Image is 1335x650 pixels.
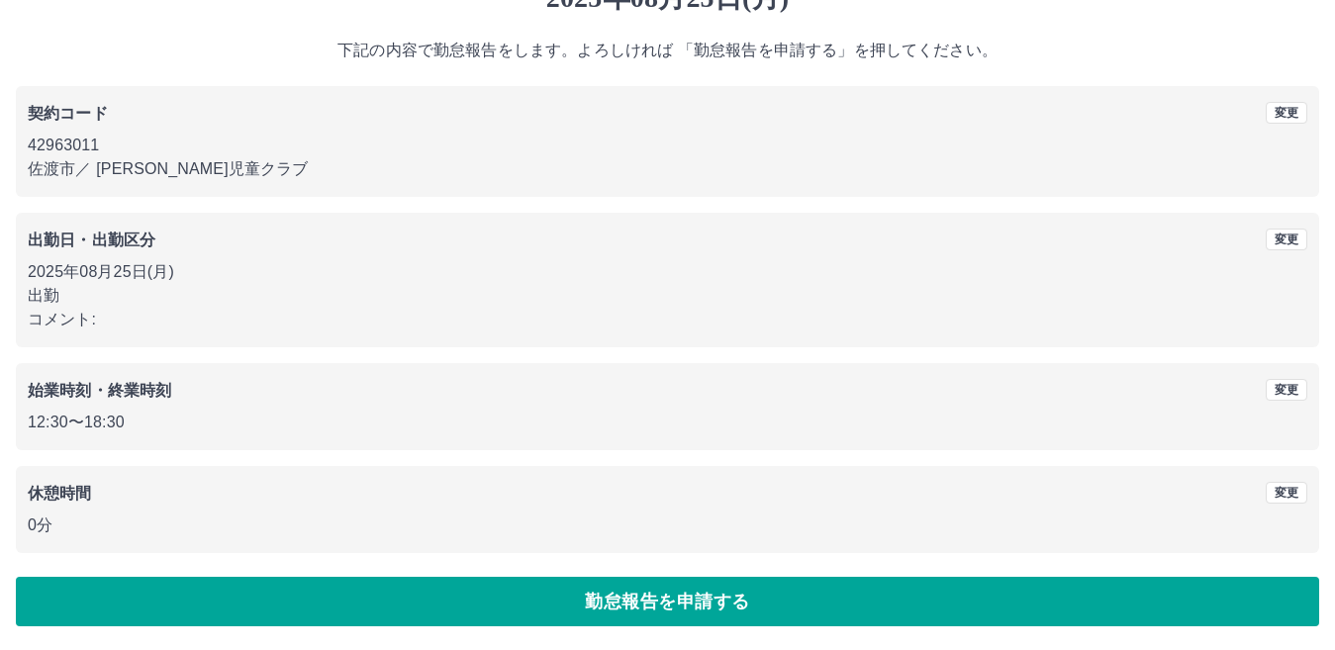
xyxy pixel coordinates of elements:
p: 12:30 〜 18:30 [28,411,1307,434]
p: 42963011 [28,134,1307,157]
b: 出勤日・出勤区分 [28,232,155,248]
p: 2025年08月25日(月) [28,260,1307,284]
p: 出勤 [28,284,1307,308]
button: 変更 [1266,102,1307,124]
button: 変更 [1266,229,1307,250]
b: 始業時刻・終業時刻 [28,382,171,399]
button: 変更 [1266,379,1307,401]
button: 変更 [1266,482,1307,504]
p: 下記の内容で勤怠報告をします。よろしければ 「勤怠報告を申請する」を押してください。 [16,39,1319,62]
b: 契約コード [28,105,108,122]
p: 0分 [28,513,1307,537]
p: 佐渡市 ／ [PERSON_NAME]児童クラブ [28,157,1307,181]
p: コメント: [28,308,1307,331]
b: 休憩時間 [28,485,92,502]
button: 勤怠報告を申請する [16,577,1319,626]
